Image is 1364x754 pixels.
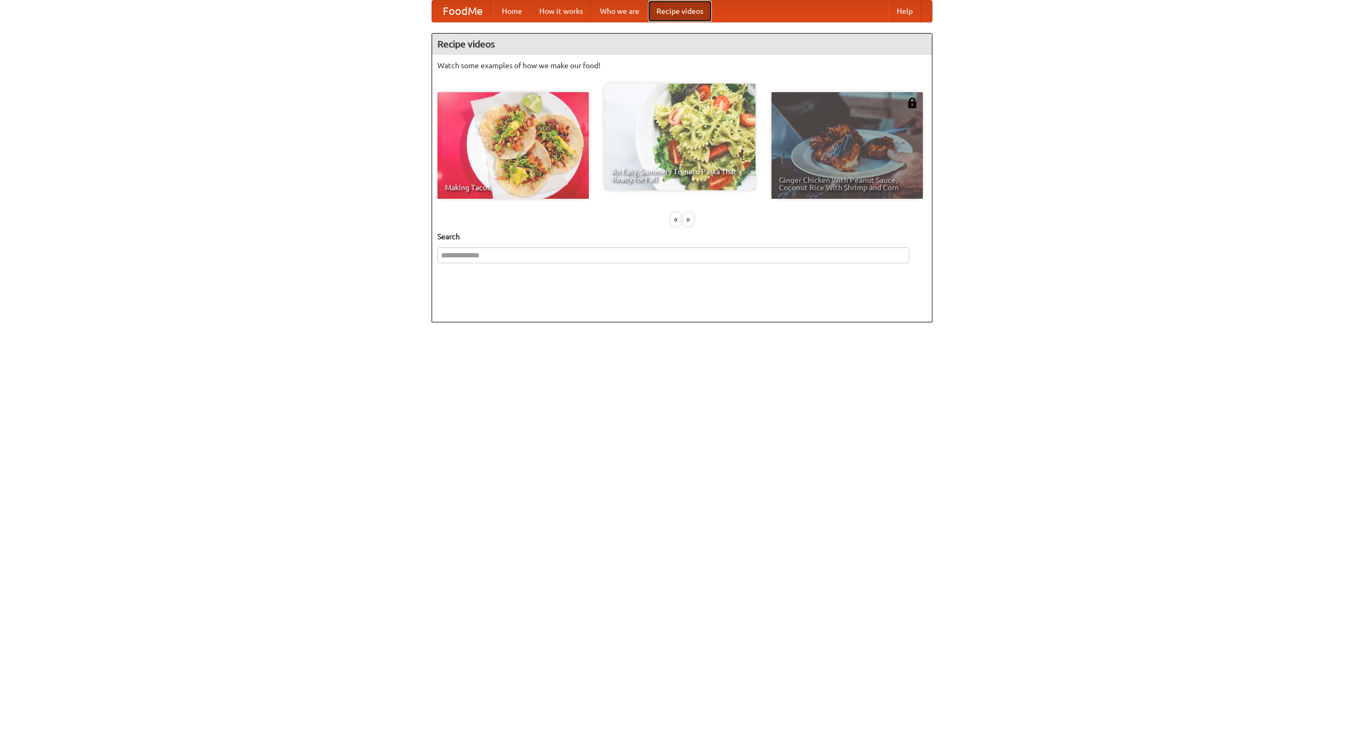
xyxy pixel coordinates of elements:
h4: Recipe videos [432,34,932,55]
span: An Easy, Summery Tomato Pasta That's Ready for Fall [612,168,748,183]
a: Home [493,1,531,22]
div: « [671,213,680,226]
a: Help [888,1,921,22]
div: » [684,213,693,226]
a: How it works [531,1,591,22]
img: 483408.png [907,98,918,108]
span: Making Tacos [445,184,581,191]
a: FoodMe [432,1,493,22]
a: Making Tacos [437,92,589,199]
p: Watch some examples of how we make our food! [437,60,927,71]
a: An Easy, Summery Tomato Pasta That's Ready for Fall [604,84,756,190]
a: Recipe videos [648,1,712,22]
h5: Search [437,231,927,242]
a: Who we are [591,1,648,22]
